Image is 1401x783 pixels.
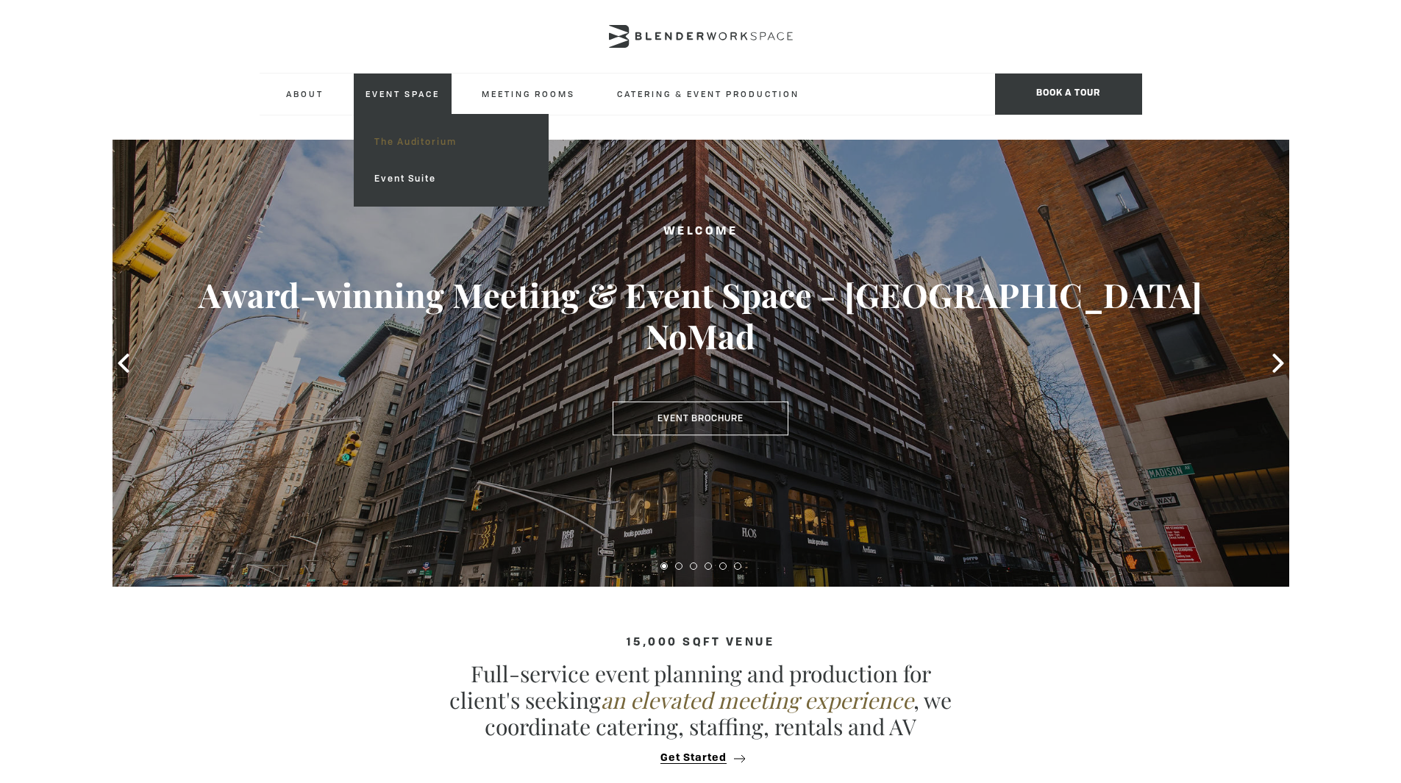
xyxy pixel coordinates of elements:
[363,160,538,197] a: Event Suite
[613,401,788,435] a: Event Brochure
[470,74,587,114] a: Meeting Rooms
[274,74,335,114] a: About
[660,753,727,764] span: Get Started
[260,637,1142,649] h4: 15,000 sqft venue
[171,223,1230,241] h2: Welcome
[443,660,958,740] p: Full-service event planning and production for client's seeking , we coordinate catering, staffin...
[1136,595,1401,783] iframe: Chat Widget
[171,274,1230,357] h3: Award-winning Meeting & Event Space - [GEOGRAPHIC_DATA] NoMad
[354,74,452,114] a: Event Space
[995,74,1142,115] span: Book a tour
[363,124,538,160] a: The Auditorium
[656,751,745,765] button: Get Started
[605,74,811,114] a: Catering & Event Production
[601,685,913,715] em: an elevated meeting experience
